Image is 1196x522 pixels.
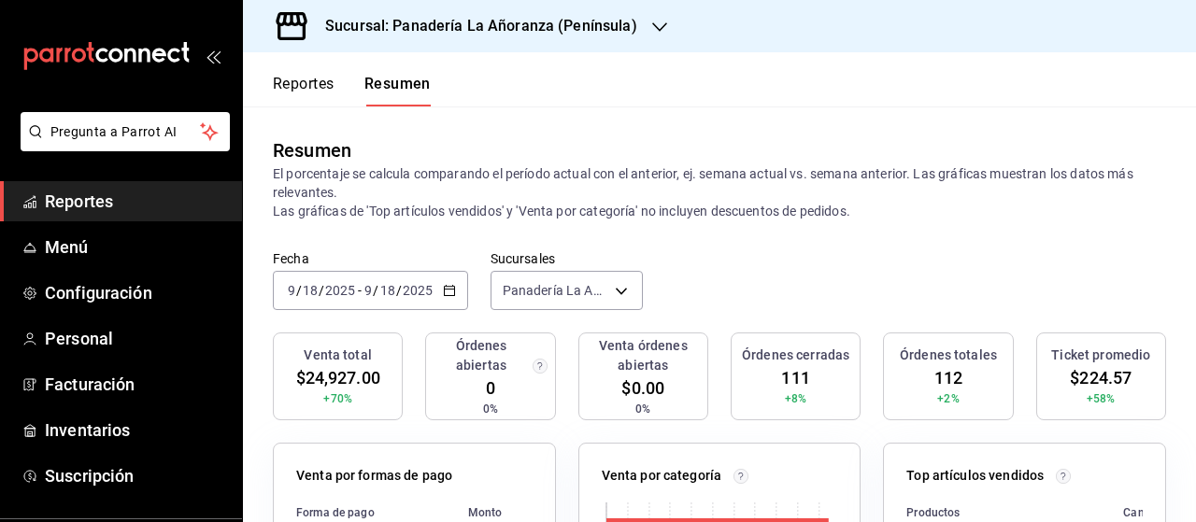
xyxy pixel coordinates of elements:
span: 0 [486,375,495,401]
span: / [296,283,302,298]
span: / [373,283,378,298]
h3: Órdenes cerradas [742,346,849,365]
span: Suscripción [45,463,227,488]
span: Facturación [45,372,227,397]
span: - [358,283,362,298]
span: +2% [937,390,959,407]
span: / [319,283,324,298]
span: $0.00 [621,375,664,401]
p: El porcentaje se calcula comparando el período actual con el anterior, ej. semana actual vs. sema... [273,164,1166,220]
p: Venta por categoría [602,466,722,486]
span: +8% [785,390,806,407]
button: open_drawer_menu [206,49,221,63]
input: -- [287,283,296,298]
div: Resumen [273,136,351,164]
button: Pregunta a Parrot AI [21,112,230,151]
input: -- [363,283,373,298]
h3: Órdenes abiertas [434,336,528,375]
input: ---- [402,283,434,298]
span: +70% [323,390,352,407]
h3: Sucursal: Panadería La Añoranza (Península) [310,15,637,37]
p: Venta por formas de pago [296,466,452,486]
h3: Venta total [304,346,371,365]
label: Sucursales [491,252,643,265]
span: Panadería La Añoranza (Península) [503,281,608,300]
h3: Ticket promedio [1051,346,1150,365]
span: 0% [483,401,498,417]
a: Pregunta a Parrot AI [13,135,230,155]
span: / [396,283,402,298]
input: -- [302,283,319,298]
span: $224.57 [1070,365,1132,390]
span: Personal [45,326,227,351]
input: -- [379,283,396,298]
div: navigation tabs [273,75,431,106]
span: 0% [635,401,650,417]
button: Reportes [273,75,335,106]
span: 111 [781,365,809,390]
span: 112 [934,365,962,390]
h3: Órdenes totales [900,346,997,365]
span: $24,927.00 [296,365,380,390]
span: Menú [45,234,227,260]
p: Top artículos vendidos [906,466,1044,486]
span: Pregunta a Parrot AI [50,122,201,142]
span: +58% [1087,390,1116,407]
span: Inventarios [45,417,227,443]
span: Configuración [45,280,227,305]
input: ---- [324,283,356,298]
label: Fecha [273,252,468,265]
button: Resumen [364,75,431,106]
h3: Venta órdenes abiertas [587,336,700,375]
span: Reportes [45,189,227,214]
